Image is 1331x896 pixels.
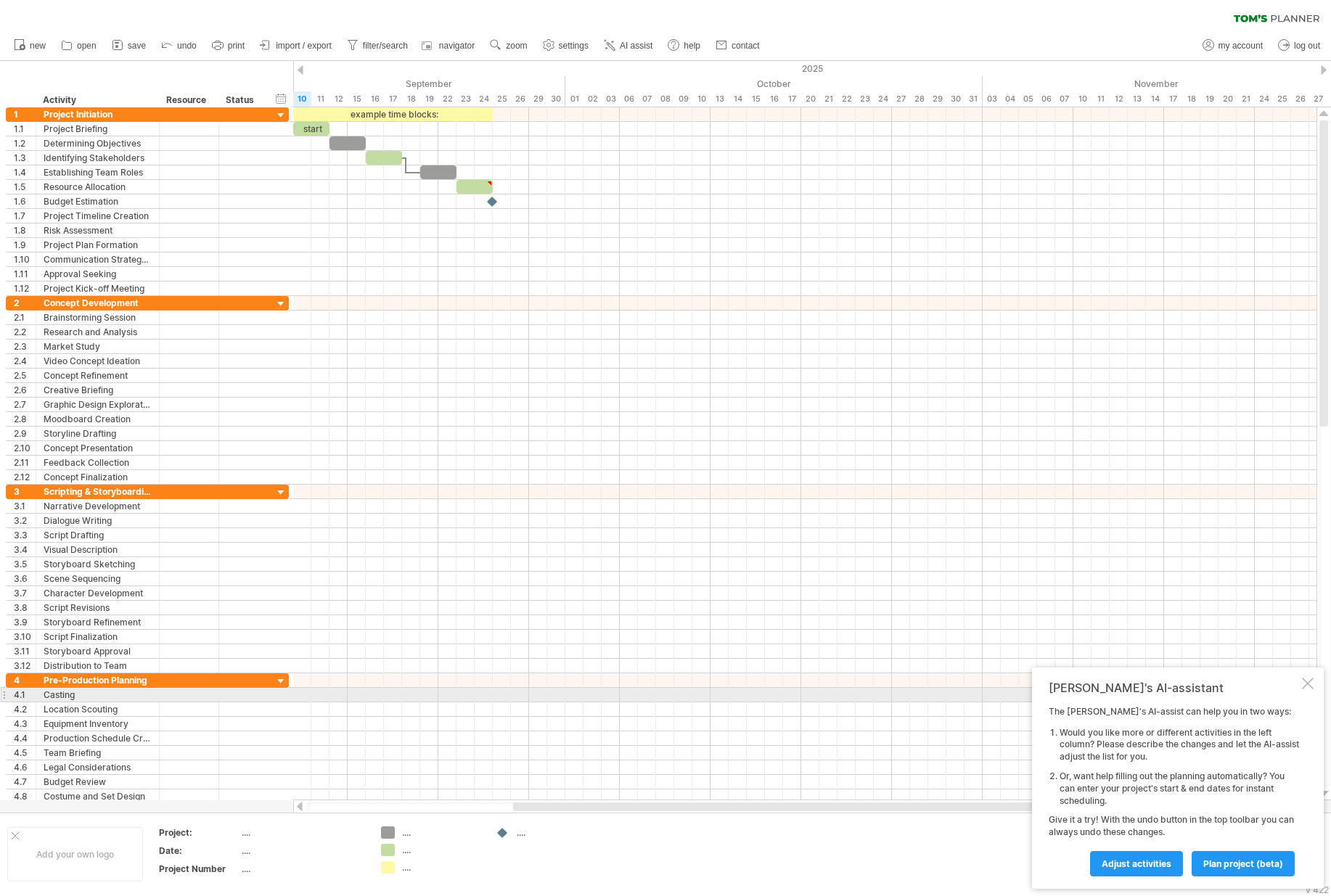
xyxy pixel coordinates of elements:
div: Casting [44,688,152,702]
div: Market Study [44,340,152,353]
div: 2.10 [14,441,36,455]
div: Project: [159,826,239,839]
span: my account [1219,41,1263,51]
div: Concept Refinement [44,369,152,382]
div: 3.9 [14,615,36,629]
span: help [684,41,700,51]
div: 2.4 [14,354,36,368]
div: Wednesday, 12 November 2025 [1110,91,1128,107]
div: Dialogue Writing [44,514,152,527]
div: Thursday, 30 October 2025 [946,91,965,107]
div: Graphic Design Exploration [44,398,152,411]
li: Would you like more or different activities in the left column? Please describe the changes and l... [1060,727,1299,763]
div: 3.12 [14,659,36,673]
div: Friday, 26 September 2025 [511,91,529,107]
span: navigator [439,41,475,51]
div: Tuesday, 4 November 2025 [1001,91,1019,107]
div: 4.1 [14,688,36,702]
div: Project Briefing [44,122,152,136]
div: .... [242,844,364,857]
div: .... [517,826,596,839]
div: Monday, 3 November 2025 [983,91,1001,107]
div: Resource Allocation [44,180,152,194]
div: Friday, 19 September 2025 [420,91,438,107]
div: Friday, 31 October 2025 [965,91,983,107]
div: Production Schedule Creation [44,731,152,745]
div: 1.5 [14,180,36,194]
div: Thursday, 23 October 2025 [856,91,874,107]
div: start [293,122,329,136]
div: Wednesday, 1 October 2025 [565,91,583,107]
div: 1 [14,107,36,121]
div: Project Kick-off Meeting [44,281,152,295]
div: Tuesday, 14 October 2025 [729,91,747,107]
div: 1.8 [14,223,36,237]
div: Storyline Drafting [44,427,152,440]
div: Budget Estimation [44,194,152,208]
div: Video Concept Ideation [44,354,152,368]
div: Wednesday, 26 November 2025 [1291,91,1309,107]
a: filter/search [343,36,412,55]
a: help [664,36,705,55]
div: 3.4 [14,543,36,556]
div: Friday, 7 November 2025 [1055,91,1073,107]
div: 1.2 [14,136,36,150]
a: AI assist [600,36,657,55]
div: Thursday, 27 November 2025 [1309,91,1327,107]
div: .... [402,826,481,839]
div: [PERSON_NAME]'s AI-assistant [1049,681,1299,695]
div: Costume and Set Design [44,789,152,803]
span: contact [732,41,760,51]
div: Creative Briefing [44,383,152,397]
div: 4.5 [14,746,36,760]
span: import / export [276,41,332,51]
a: print [208,36,249,55]
div: 3.5 [14,557,36,571]
li: Or, want help filling out the planning automatically? You can enter your project's start & end da... [1060,770,1299,807]
div: Concept Finalization [44,470,152,484]
div: Concept Development [44,296,152,310]
div: Monday, 20 October 2025 [801,91,819,107]
a: new [10,36,50,55]
span: undo [177,41,197,51]
span: zoom [506,41,527,51]
div: 2.2 [14,325,36,339]
div: 1.1 [14,122,36,136]
div: 1.12 [14,281,36,295]
div: Scene Sequencing [44,572,152,585]
div: Monday, 29 September 2025 [529,91,547,107]
div: 1.10 [14,252,36,266]
div: Moodboard Creation [44,412,152,426]
div: Add your own logo [7,827,143,881]
div: 4.6 [14,760,36,774]
a: import / export [256,36,336,55]
div: Friday, 24 October 2025 [874,91,892,107]
div: Equipment Inventory [44,717,152,731]
div: Legal Considerations [44,760,152,774]
div: Wednesday, 17 September 2025 [384,91,402,107]
div: 3 [14,485,36,498]
div: Visual Description [44,543,152,556]
div: 3.6 [14,572,36,585]
div: Establishing Team Roles [44,165,152,179]
div: 3.1 [14,499,36,513]
a: log out [1274,36,1324,55]
a: zoom [486,36,531,55]
a: plan project (beta) [1192,851,1295,876]
span: print [228,41,245,51]
div: 2.5 [14,369,36,382]
div: 4 [14,673,36,687]
div: Friday, 14 November 2025 [1146,91,1164,107]
div: 3.11 [14,644,36,658]
div: Tuesday, 23 September 2025 [456,91,475,107]
div: Project Number [159,863,239,875]
div: Resource [166,93,210,107]
div: Tuesday, 16 September 2025 [366,91,384,107]
div: Risk Assessment [44,223,152,237]
div: Concept Presentation [44,441,152,455]
div: Wednesday, 8 October 2025 [656,91,674,107]
div: 4.7 [14,775,36,789]
div: Script Revisions [44,601,152,615]
div: 2.7 [14,398,36,411]
div: 2.3 [14,340,36,353]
